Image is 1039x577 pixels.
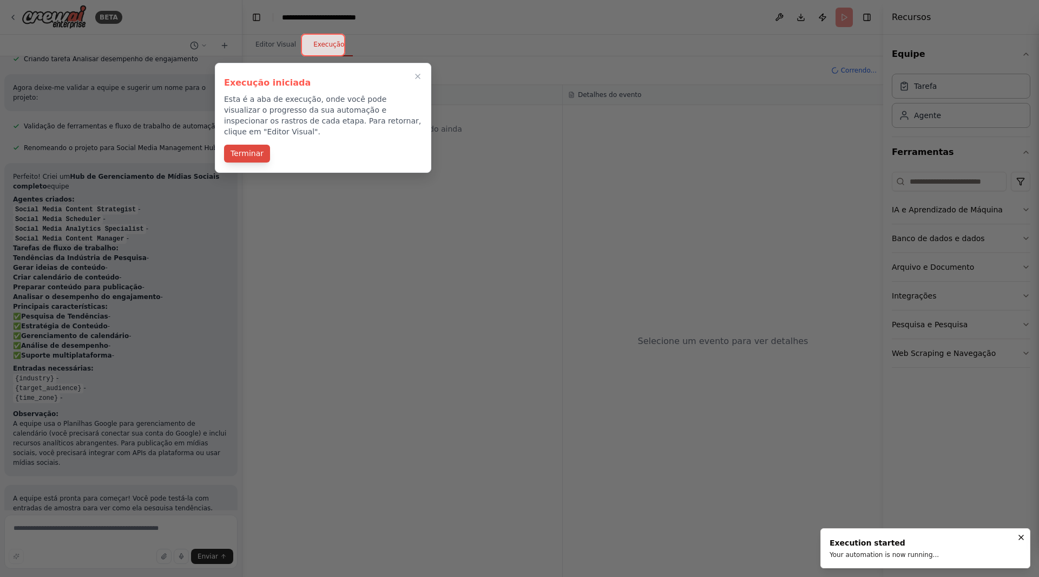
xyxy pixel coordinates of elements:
[231,149,264,158] font: Terminar
[224,145,270,163] button: Terminar
[830,537,939,548] div: Execution started
[249,10,264,25] button: Ocultar barra lateral esquerda
[224,95,421,136] font: Esta é a aba de execução, onde você pode visualizar o progresso da sua automação e inspecionar os...
[224,77,311,88] font: Execução iniciada
[411,70,424,83] button: Passo a passo completo
[830,550,939,559] div: Your automation is now running...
